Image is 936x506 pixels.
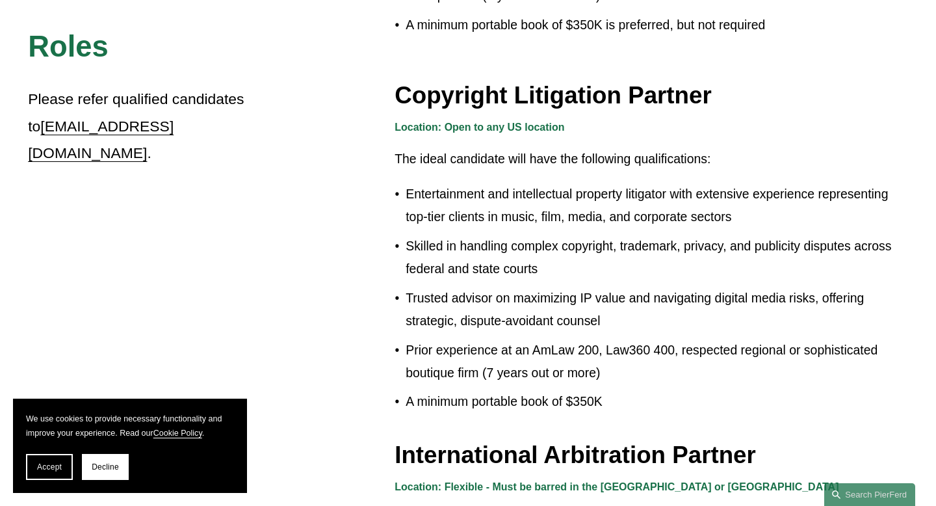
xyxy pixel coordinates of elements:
a: Cookie Policy [153,429,202,438]
p: We use cookies to provide necessary functionality and improve your experience. Read our . [26,412,234,441]
span: Accept [37,462,62,472]
span: Decline [92,462,119,472]
p: A minimum portable book of $350K [406,390,908,413]
span: Roles [28,30,109,63]
strong: Location: Flexible - Must be barred in the [GEOGRAPHIC_DATA] or [GEOGRAPHIC_DATA] [395,481,838,492]
strong: Location: Open to any US location [395,122,564,133]
h3: International Arbitration Partner [395,440,908,470]
p: The ideal candidate will have the following qualifications: [395,148,908,170]
button: Accept [26,454,73,480]
h3: Copyright Litigation Partner [395,81,908,110]
section: Cookie banner [13,399,247,493]
p: A minimum portable book of $350K is preferred, but not required [406,14,908,36]
p: Prior experience at an AmLaw 200, Law360 400, respected regional or sophisticated boutique firm (... [406,339,908,384]
a: [EMAIL_ADDRESS][DOMAIN_NAME] [28,117,174,161]
a: Search this site [824,483,915,506]
button: Decline [82,454,129,480]
p: Skilled in handling complex copyright, trademark, privacy, and publicity disputes across federal ... [406,235,908,280]
p: Please refer qualified candidates to . [28,86,285,166]
p: Entertainment and intellectual property litigator with extensive experience representing top-tier... [406,183,908,228]
p: Trusted advisor on maximizing IP value and navigating digital media risks, offering strategic, di... [406,287,908,332]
